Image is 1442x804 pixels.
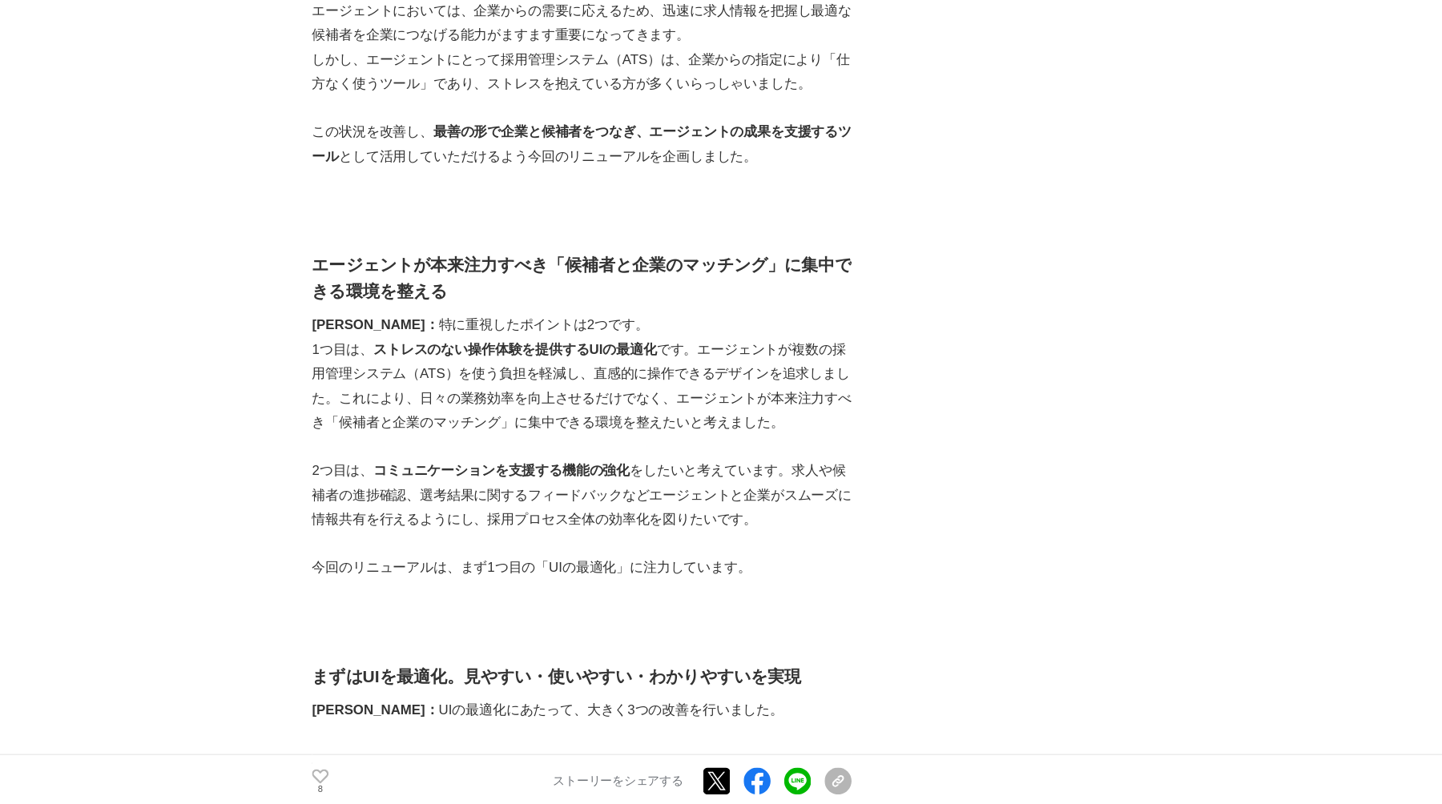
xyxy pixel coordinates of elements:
p: ストーリーをシェアする [526,772,649,786]
strong: コミュニケーションを支援する機能の強化 [355,476,598,490]
p: UIの最適化にあたって、大きく3つの改善を行いました。 [296,700,809,723]
strong: [PERSON_NAME]： [296,704,417,718]
p: しかし、エージェントにとって採用管理システム（ATS）は、企業からの指定により「仕方なく使うツール」であり、ストレスを抱えている方が多くいらっしゃいました。 [296,82,809,128]
p: 1つ目は、 です。エージェントが複数の採用管理システム（ATS）を使う負担を軽減し、直感的に操作できるデザインを追求しました。これにより、日々の業務効率を向上させるだけでなく、エージェントが本来... [296,357,809,449]
p: 2つ目は、 をしたいと考えています。求人や候補者の進捗確認、選考結果に関するフィードバックなどエージェントと企業がスムーズに情報共有を行えるようにし、採用プロセス全体の効率化を図りたいです。 [296,472,809,541]
p: 今回のリニューアルは、まず1つ目の「UIの最適化」に注力しています。 [296,565,809,588]
strong: ストレスのない操作体験を提供するUIの最適化 [355,361,624,375]
p: この状況を改善し、 として活用していただけるよう今回のリニューアルを企画しました。 [296,151,809,197]
strong: [PERSON_NAME]： [296,338,417,352]
h3: ナビゲーション機能の改善 [296,752,809,775]
h2: エージェントが本来注力すべき「候補者と企業のマッチング」に集中できる環境を整える [296,275,809,326]
strong: 最善の形で企業と候補者をつなぎ、エージェントの成果を支援するツール [296,155,809,191]
p: 8 [296,782,312,790]
p: エージェントにおいては、企業からの需要に応えるため、迅速に求人情報を把握し最適な候補者を企業につなげる能力がますます重要になってきます。 [296,35,809,82]
p: 特に重視したポイントは2つです。 [296,334,809,357]
h2: まずはUIを最適化。見やすい・使いやすい・わかりやすいを実現 [296,666,809,692]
